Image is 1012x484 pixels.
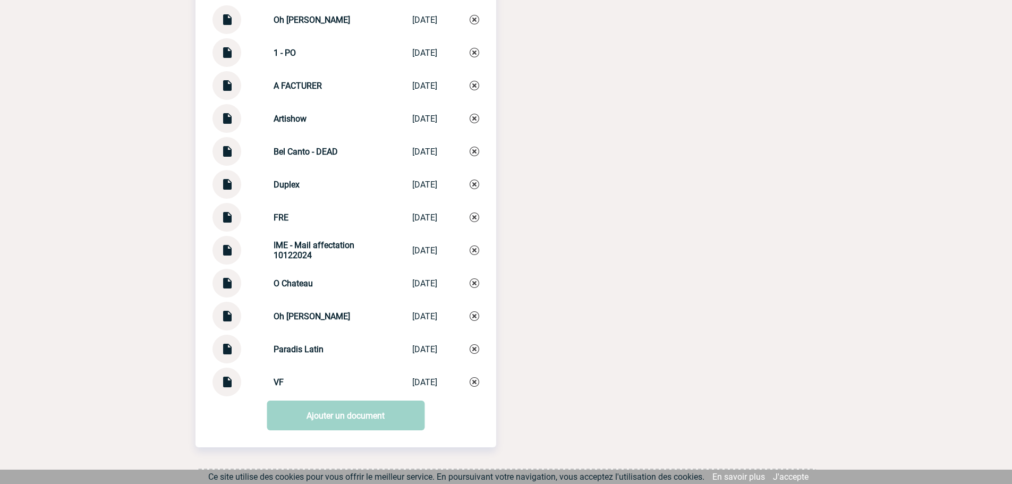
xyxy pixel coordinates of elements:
[470,114,479,123] img: Supprimer
[274,311,350,321] strong: Oh [PERSON_NAME]
[470,81,479,90] img: Supprimer
[274,114,307,124] strong: Artishow
[412,213,437,223] div: [DATE]
[208,472,704,482] span: Ce site utilise des cookies pour vous offrir le meilleur service. En poursuivant votre navigation...
[412,377,437,387] div: [DATE]
[712,472,765,482] a: En savoir plus
[412,15,437,25] div: [DATE]
[470,15,479,24] img: Supprimer
[274,213,288,223] strong: FRE
[773,472,809,482] a: J'accepte
[412,278,437,288] div: [DATE]
[470,48,479,57] img: Supprimer
[412,147,437,157] div: [DATE]
[412,311,437,321] div: [DATE]
[470,213,479,222] img: Supprimer
[470,278,479,288] img: Supprimer
[274,278,313,288] strong: O Chateau
[274,344,324,354] strong: Paradis Latin
[470,245,479,255] img: Supprimer
[470,180,479,189] img: Supprimer
[470,344,479,354] img: Supprimer
[274,180,300,190] strong: Duplex
[274,48,296,58] strong: 1 - PO
[274,15,350,25] strong: Oh [PERSON_NAME]
[412,81,437,91] div: [DATE]
[412,114,437,124] div: [DATE]
[412,344,437,354] div: [DATE]
[274,240,354,260] strong: IME - Mail affectation 10122024
[412,245,437,256] div: [DATE]
[274,81,322,91] strong: A FACTURER
[267,401,424,430] a: Ajouter un document
[412,48,437,58] div: [DATE]
[412,180,437,190] div: [DATE]
[274,147,338,157] strong: Bel Canto - DEAD
[470,377,479,387] img: Supprimer
[470,147,479,156] img: Supprimer
[470,311,479,321] img: Supprimer
[274,377,284,387] strong: VF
